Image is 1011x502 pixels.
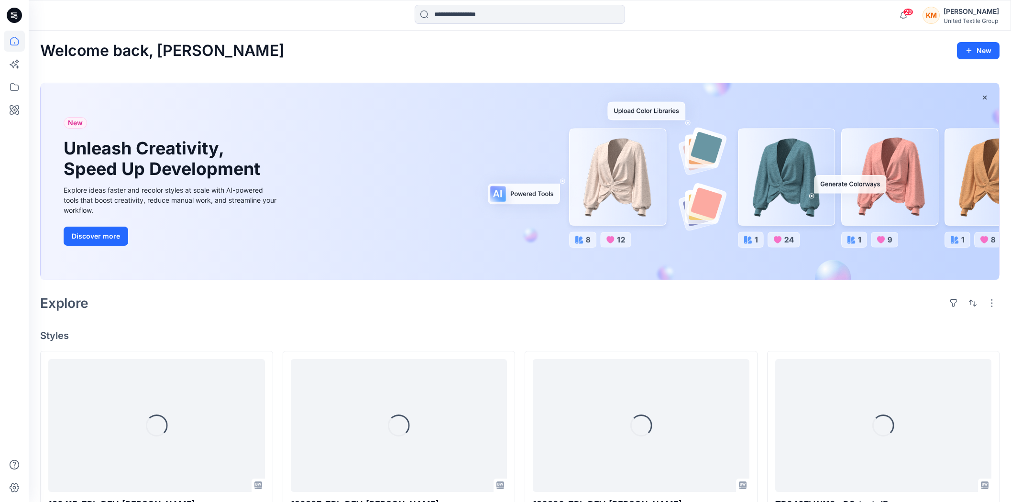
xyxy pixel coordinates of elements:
[64,227,279,246] a: Discover more
[68,117,83,129] span: New
[64,138,264,179] h1: Unleash Creativity, Speed Up Development
[957,42,1000,59] button: New
[40,295,88,311] h2: Explore
[944,6,999,17] div: [PERSON_NAME]
[923,7,940,24] div: KM
[903,8,913,16] span: 29
[944,17,999,24] div: United Textile Group
[40,42,285,60] h2: Welcome back, [PERSON_NAME]
[64,227,128,246] button: Discover more
[40,330,1000,341] h4: Styles
[64,185,279,215] div: Explore ideas faster and recolor styles at scale with AI-powered tools that boost creativity, red...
